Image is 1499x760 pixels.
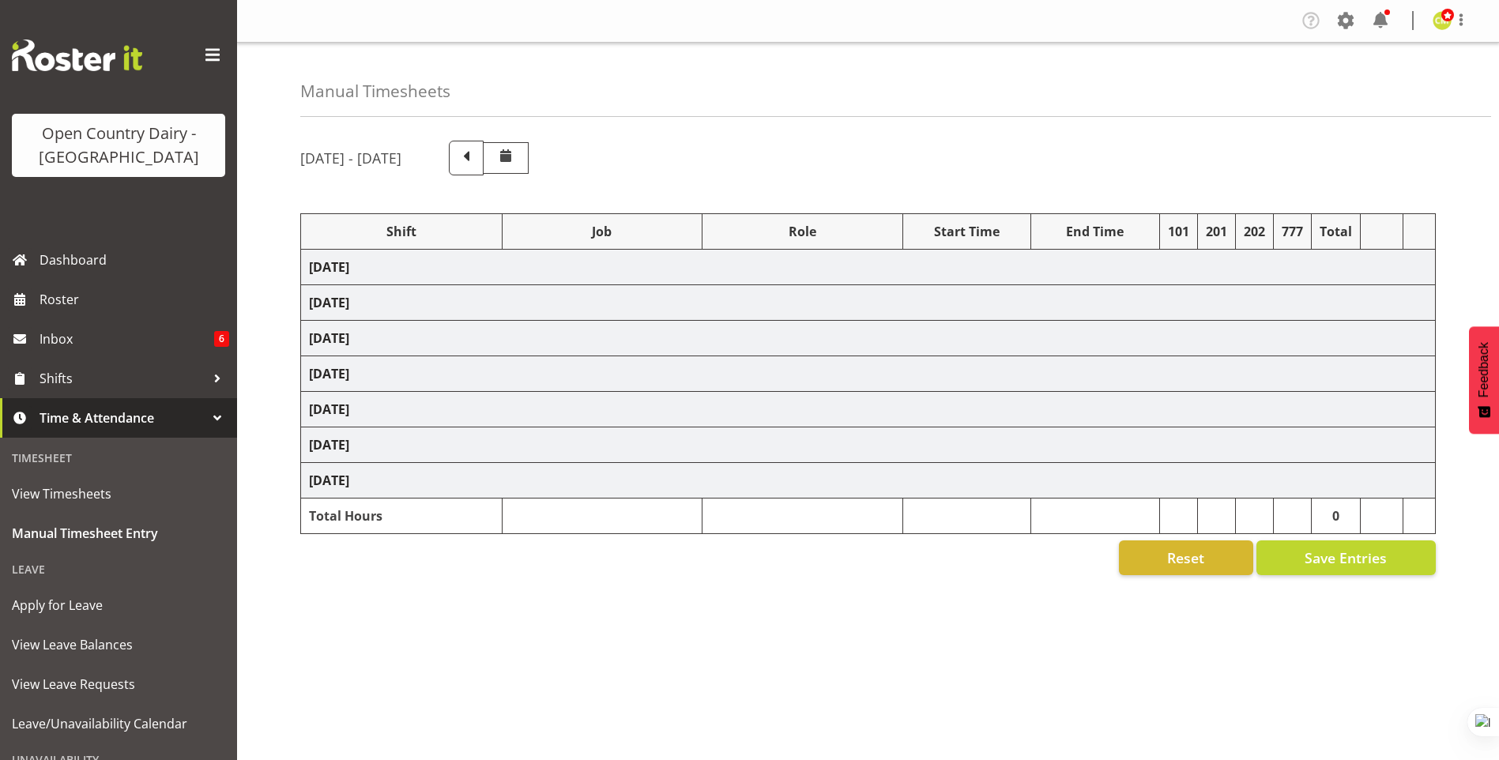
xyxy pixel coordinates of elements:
[4,514,233,553] a: Manual Timesheet Entry
[301,499,503,534] td: Total Hours
[1311,499,1360,534] td: 0
[710,222,895,241] div: Role
[301,321,1436,356] td: [DATE]
[301,392,1436,427] td: [DATE]
[1469,326,1499,434] button: Feedback - Show survey
[40,327,214,351] span: Inbox
[1039,222,1151,241] div: End Time
[510,222,694,241] div: Job
[4,442,233,474] div: Timesheet
[1477,342,1491,397] span: Feedback
[4,664,233,704] a: View Leave Requests
[301,427,1436,463] td: [DATE]
[1256,540,1436,575] button: Save Entries
[309,222,494,241] div: Shift
[40,248,229,272] span: Dashboard
[1305,547,1387,568] span: Save Entries
[12,40,142,71] img: Rosterit website logo
[12,482,225,506] span: View Timesheets
[301,285,1436,321] td: [DATE]
[12,672,225,696] span: View Leave Requests
[40,288,229,311] span: Roster
[1167,547,1204,568] span: Reset
[4,704,233,743] a: Leave/Unavailability Calendar
[28,122,209,169] div: Open Country Dairy - [GEOGRAPHIC_DATA]
[300,149,401,167] h5: [DATE] - [DATE]
[1433,11,1452,30] img: corey-millan10439.jpg
[4,585,233,625] a: Apply for Leave
[4,553,233,585] div: Leave
[12,633,225,657] span: View Leave Balances
[214,331,229,347] span: 6
[301,250,1436,285] td: [DATE]
[12,521,225,545] span: Manual Timesheet Entry
[1168,222,1189,241] div: 101
[4,625,233,664] a: View Leave Balances
[301,463,1436,499] td: [DATE]
[1320,222,1352,241] div: Total
[1206,222,1227,241] div: 201
[4,474,233,514] a: View Timesheets
[300,82,450,100] h4: Manual Timesheets
[301,356,1436,392] td: [DATE]
[12,593,225,617] span: Apply for Leave
[1282,222,1303,241] div: 777
[40,367,205,390] span: Shifts
[40,406,205,430] span: Time & Attendance
[911,222,1023,241] div: Start Time
[1244,222,1265,241] div: 202
[12,712,225,736] span: Leave/Unavailability Calendar
[1119,540,1253,575] button: Reset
